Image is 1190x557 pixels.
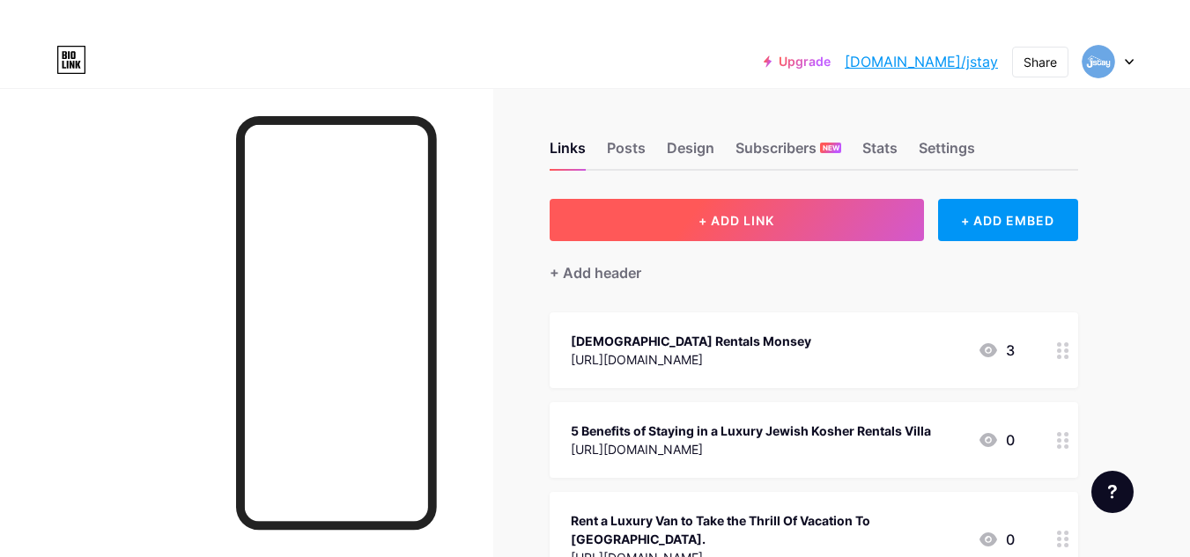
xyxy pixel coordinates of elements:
div: + ADD EMBED [938,199,1078,241]
div: 5 Benefits of Staying in a Luxury Jewish Kosher Rentals Villa [571,421,931,440]
a: Upgrade [764,55,831,69]
span: + ADD LINK [698,213,774,228]
div: Stats [862,137,898,169]
div: Links [550,137,586,169]
img: jstay [1082,45,1115,78]
div: 0 [978,429,1015,451]
div: + Add header [550,262,641,283]
div: Subscribers [735,137,841,169]
div: Settings [919,137,975,169]
div: Posts [607,137,646,169]
div: 0 [978,529,1015,550]
a: [DOMAIN_NAME]/jstay [845,51,998,72]
div: Share [1024,53,1057,71]
span: NEW [823,143,839,153]
div: [URL][DOMAIN_NAME] [571,350,811,369]
button: + ADD LINK [550,199,924,241]
div: 3 [978,340,1015,361]
div: [URL][DOMAIN_NAME] [571,440,931,458]
div: Design [667,137,714,169]
div: [DEMOGRAPHIC_DATA] Rentals Monsey [571,332,811,350]
div: Rent a Luxury Van to Take the Thrill Of Vacation To [GEOGRAPHIC_DATA]. [571,511,964,548]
